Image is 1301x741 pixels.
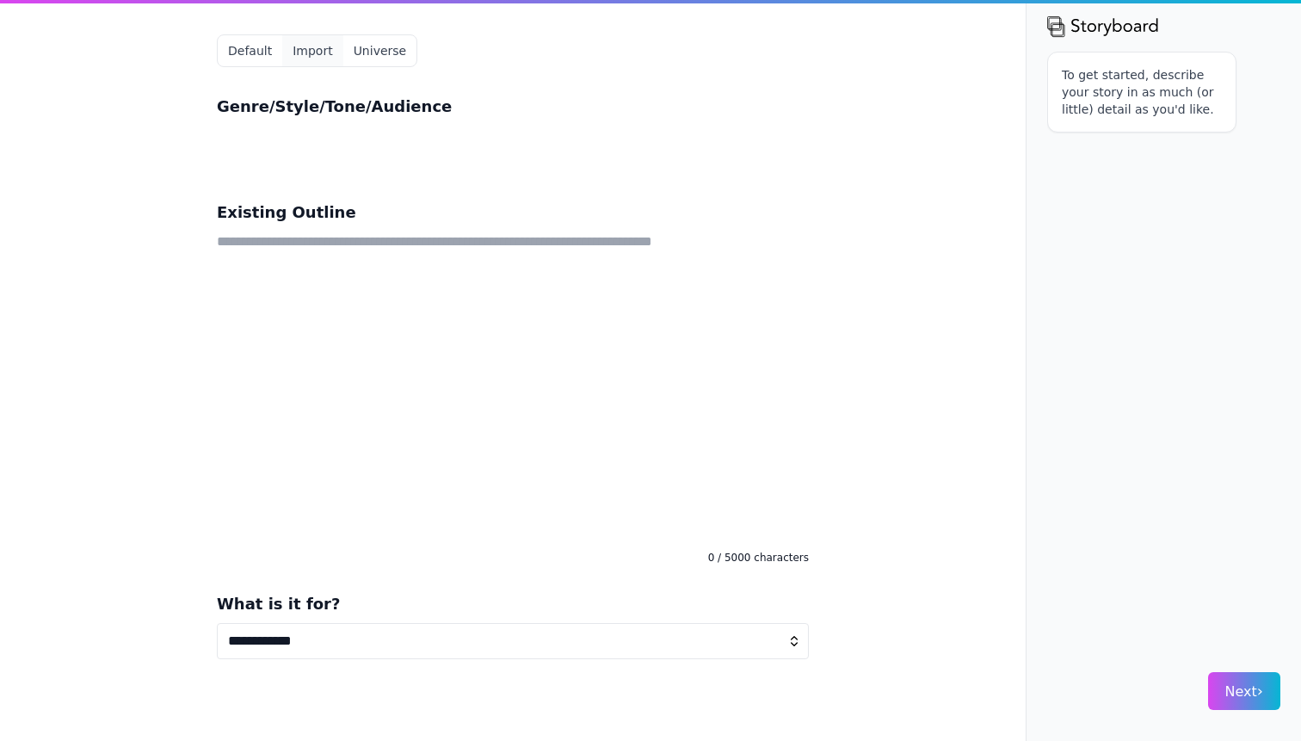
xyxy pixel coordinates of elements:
button: Universe [343,35,417,66]
button: Import [282,35,342,66]
h3: Genre/Style/Tone/Audience [217,95,809,119]
button: Default [218,35,282,66]
img: storyboard [1047,14,1159,38]
span: Next [1225,683,1263,700]
h3: What is it for? [217,592,809,616]
button: Next› [1208,672,1280,710]
div: 0 / 5000 characters [217,551,809,565]
p: To get started, describe your story in as much (or little) detail as you'd like. [1062,66,1222,118]
span: › [1257,682,1263,700]
h3: Existing Outline [217,201,809,225]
